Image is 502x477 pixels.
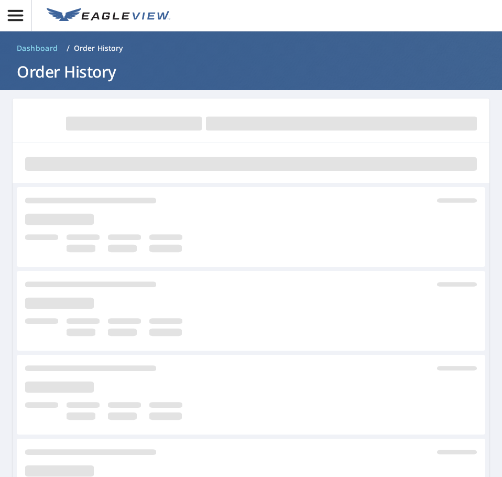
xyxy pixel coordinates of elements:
[13,40,489,57] nav: breadcrumb
[47,8,170,24] img: EV Logo
[13,61,489,82] h1: Order History
[17,43,58,53] span: Dashboard
[74,43,123,53] p: Order History
[13,40,62,57] a: Dashboard
[40,2,177,30] a: EV Logo
[67,42,70,55] li: /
